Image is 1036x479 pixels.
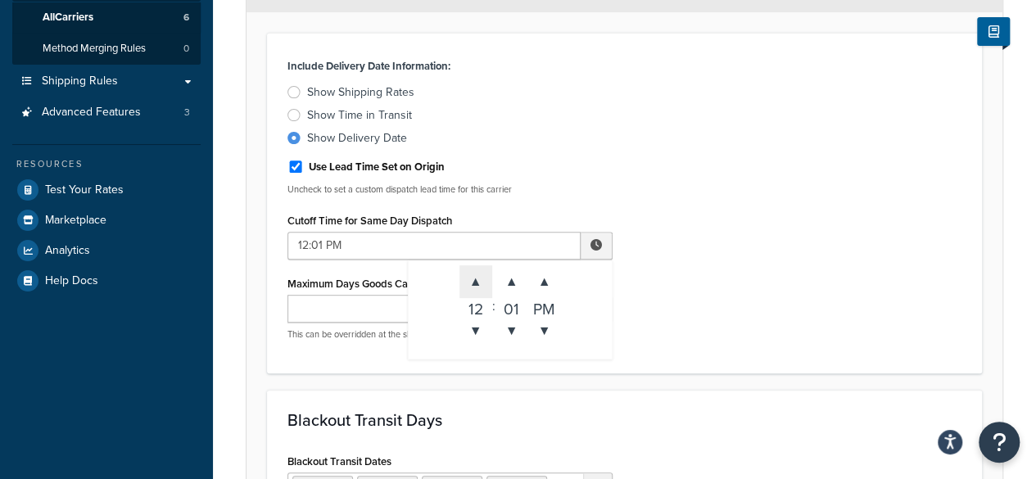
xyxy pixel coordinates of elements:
div: Show Delivery Date [307,130,407,147]
label: Cutoff Time for Same Day Dispatch [287,215,452,227]
span: Advanced Features [42,106,141,120]
button: Open Resource Center [979,422,1020,463]
a: Analytics [12,236,201,265]
span: ▼ [528,314,561,347]
a: Shipping Rules [12,66,201,97]
p: Uncheck to set a custom dispatch lead time for this carrier [287,183,613,196]
span: ▲ [495,265,528,298]
p: This can be overridden at the shipping group level [287,328,613,341]
span: 6 [183,11,189,25]
span: ▲ [528,265,561,298]
li: Advanced Features [12,97,201,128]
div: 01 [495,298,528,314]
a: Test Your Rates [12,175,201,205]
span: Shipping Rules [42,75,118,88]
a: Marketplace [12,206,201,235]
div: Show Time in Transit [307,107,412,124]
label: Include Delivery Date Information: [287,55,450,78]
span: ▲ [459,265,492,298]
span: ▼ [495,314,528,347]
h3: Blackout Transit Days [287,411,961,429]
li: Method Merging Rules [12,34,201,64]
span: ▼ [459,314,492,347]
label: Use Lead Time Set on Origin [309,160,445,174]
span: Method Merging Rules [43,42,146,56]
label: Blackout Transit Dates [287,455,391,468]
span: Analytics [45,244,90,258]
a: Method Merging Rules0 [12,34,201,64]
span: Help Docs [45,274,98,288]
button: Show Help Docs [977,17,1010,46]
span: Test Your Rates [45,183,124,197]
span: Marketplace [45,214,106,228]
div: Show Shipping Rates [307,84,414,101]
span: 0 [183,42,189,56]
span: 3 [184,106,190,120]
div: PM [528,298,561,314]
a: AllCarriers6 [12,2,201,33]
a: Help Docs [12,266,201,296]
div: Resources [12,157,201,171]
div: 12 [459,298,492,314]
div: : [492,265,495,347]
span: All Carriers [43,11,93,25]
a: Advanced Features3 [12,97,201,128]
label: Maximum Days Goods Can Be in Transit [287,278,473,290]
